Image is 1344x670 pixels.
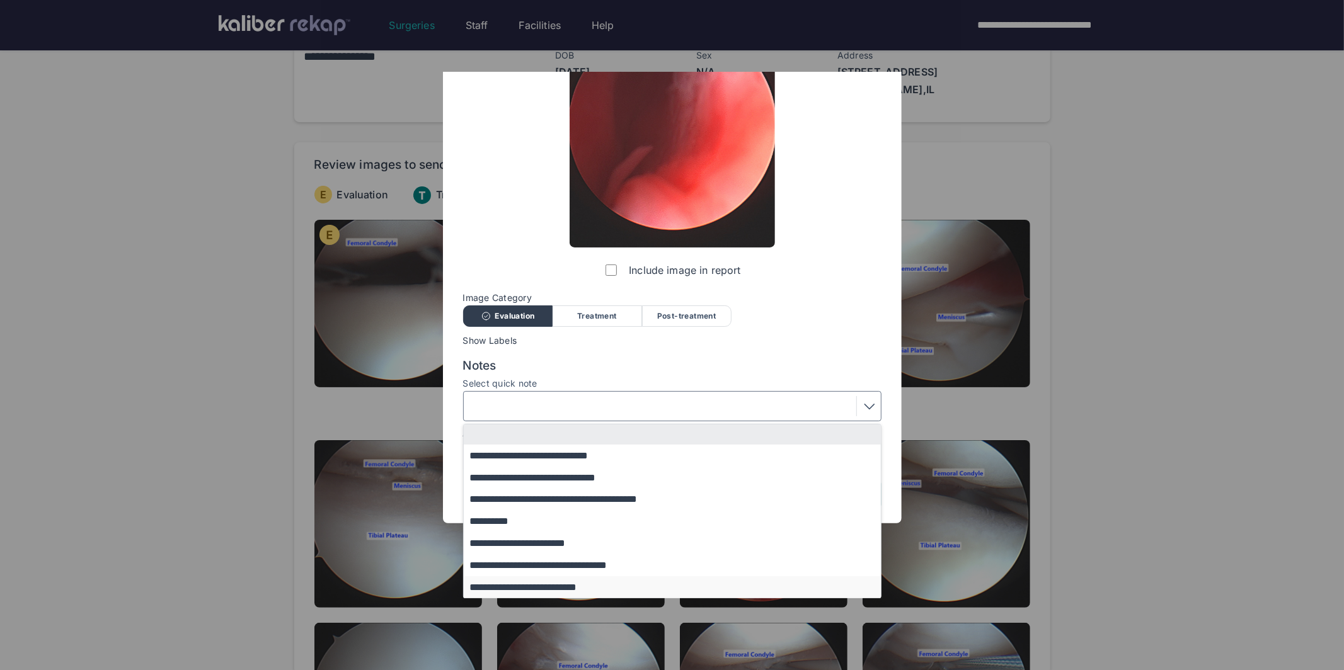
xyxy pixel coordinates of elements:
div: Evaluation [463,305,553,327]
label: Select quick note [463,378,882,389]
span: Image Category [463,293,882,303]
div: Treatment [553,305,642,327]
label: Include image in report [603,258,740,283]
span: Notes [463,358,882,373]
input: Include image in report [606,264,617,276]
img: ch1_image_003.jpeg [570,42,775,247]
div: Post-treatment [642,305,732,327]
span: Show Labels [463,336,882,346]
